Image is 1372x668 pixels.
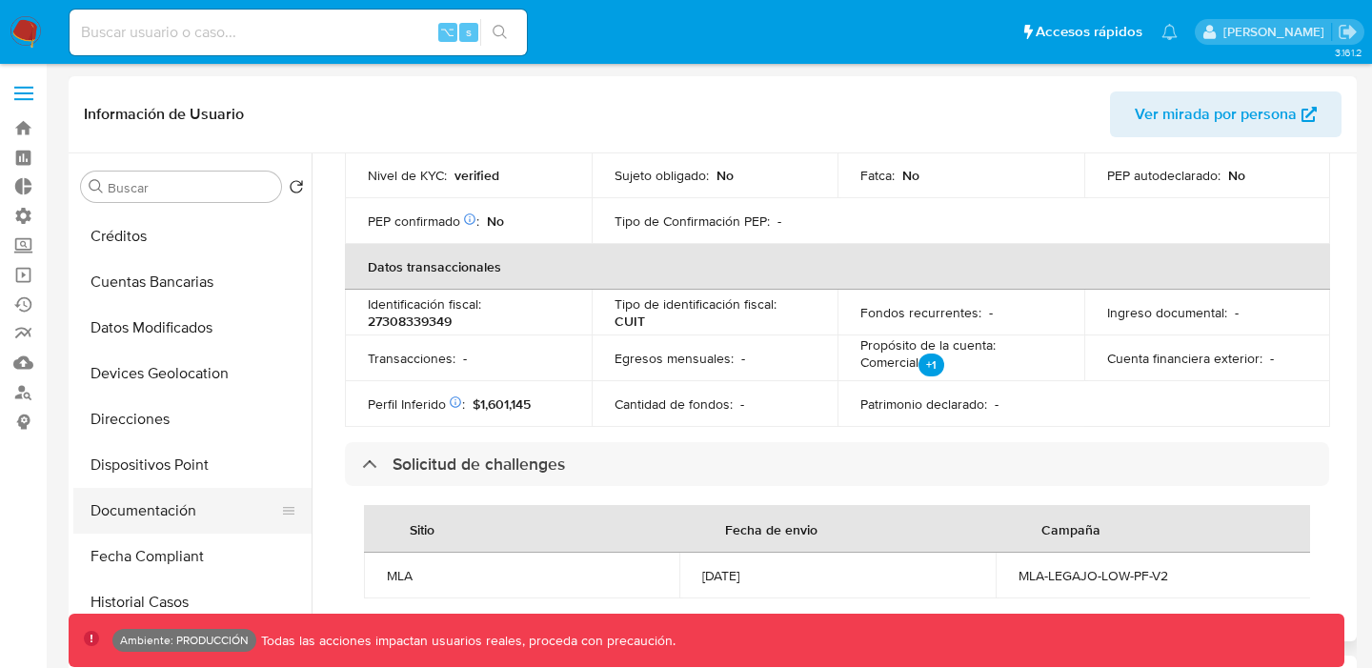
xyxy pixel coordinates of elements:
p: No [487,213,504,230]
button: search-icon [480,19,519,46]
div: MLA [387,567,656,584]
p: - [777,213,781,230]
p: Patrimonio declarado : [860,395,987,413]
h3: Solicitud de challenges [393,454,565,475]
p: - [463,350,467,367]
p: Cantidad de fondos : [615,395,733,413]
p: No [716,167,734,184]
p: Propósito de la cuenta : [860,336,996,354]
button: Datos Modificados [73,305,312,351]
p: Tipo de identificación fiscal : [615,295,777,313]
div: MLA-LEGAJO-LOW-PF-V2 [1019,567,1288,584]
p: - [741,350,745,367]
p: Ingreso documental : [1107,304,1227,321]
div: Solicitud de challenges [345,442,1329,486]
a: Salir [1338,22,1358,42]
a: Notificaciones [1161,24,1178,40]
span: s [466,23,472,41]
button: Fecha Compliant [73,534,312,579]
button: Documentación [73,488,296,534]
input: Buscar [108,179,273,196]
button: Ver mirada por persona [1110,91,1342,137]
div: Fecha de envio [702,506,840,552]
button: Volver al orden por defecto [289,179,304,200]
input: Buscar usuario o caso... [70,20,527,45]
button: Créditos [73,213,312,259]
p: 27308339349 [368,313,452,330]
p: No [902,167,919,184]
p: - [989,304,993,321]
p: PEP confirmado : [368,213,479,230]
p: Cuenta financiera exterior : [1107,350,1262,367]
th: Datos transaccionales [345,244,1330,290]
p: - [740,395,744,413]
p: Sujeto obligado : [615,167,709,184]
div: Campaña [1019,506,1123,552]
p: - [1270,350,1274,367]
span: $1,601,145 [473,395,531,414]
h1: Información de Usuario [84,105,244,124]
p: Ambiente: PRODUCCIÓN [120,637,249,644]
p: Fatca : [860,167,895,184]
p: Tipo de Confirmación PEP : [615,213,770,230]
p: - [995,395,999,413]
div: Sitio [387,506,457,552]
p: Nivel de KYC : [368,167,447,184]
span: Accesos rápidos [1036,22,1142,42]
p: No [1228,167,1245,184]
p: Todas las acciones impactan usuarios reales, proceda con precaución. [256,632,676,650]
p: Perfil Inferido : [368,395,465,413]
p: CUIT [615,313,645,330]
p: verified [454,167,499,184]
span: Ver mirada por persona [1135,91,1297,137]
button: Historial Casos [73,579,312,625]
span: ⌥ [440,23,454,41]
button: Dispositivos Point [73,442,312,488]
p: - [1235,304,1239,321]
div: [DATE] [702,567,972,584]
p: Identificación fiscal : [368,295,481,313]
p: horacio.montalvetti@mercadolibre.com [1223,23,1331,41]
p: Comercial [860,354,944,380]
button: Buscar [89,179,104,194]
p: Fondos recurrentes : [860,304,981,321]
button: Devices Geolocation [73,351,312,396]
p: PEP autodeclarado : [1107,167,1221,184]
p: +1 [918,354,944,376]
button: Direcciones [73,396,312,442]
p: Transacciones : [368,350,455,367]
p: Egresos mensuales : [615,350,734,367]
button: Cuentas Bancarias [73,259,312,305]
